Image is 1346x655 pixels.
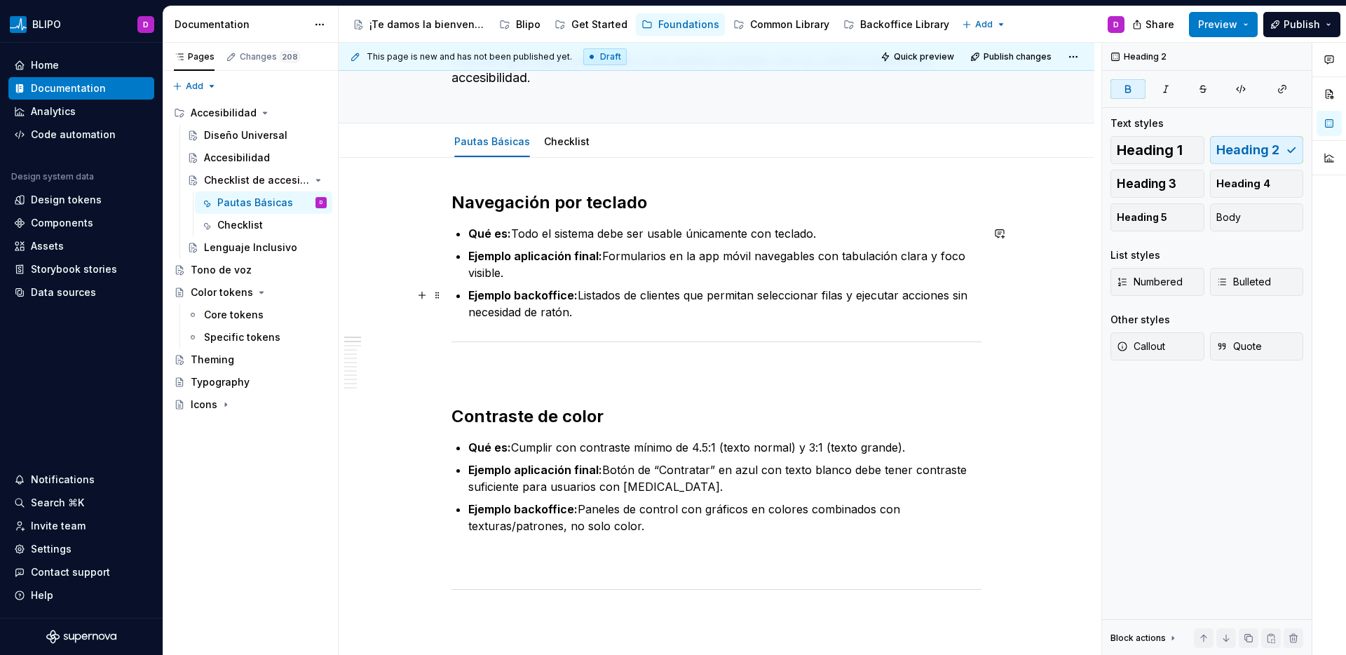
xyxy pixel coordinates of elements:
[636,13,725,36] a: Foundations
[860,18,949,32] div: Backoffice Library
[182,304,332,326] a: Core tokens
[1117,177,1176,191] span: Heading 3
[728,13,835,36] a: Common Library
[8,258,154,281] a: Storybook stories
[549,13,633,36] a: Get Started
[1117,275,1183,289] span: Numbered
[8,54,154,76] a: Home
[449,126,536,156] div: Pautas Básicas
[1110,116,1164,130] div: Text styles
[204,308,264,322] div: Core tokens
[31,473,95,487] div: Notifications
[600,51,621,62] span: Draft
[143,19,149,30] div: D
[347,11,955,39] div: Page tree
[168,349,332,371] a: Theming
[958,15,1010,34] button: Add
[876,47,960,67] button: Quick preview
[191,285,253,299] div: Color tokens
[451,192,647,212] strong: Navegación por teclado
[31,519,86,533] div: Invite team
[451,406,604,426] strong: Contraste de color
[1125,12,1183,37] button: Share
[1216,275,1271,289] span: Bulleted
[182,169,332,191] a: Checklist de accesibilidad
[538,126,595,156] div: Checklist
[1110,332,1204,360] button: Callout
[174,51,215,62] div: Pages
[182,236,332,259] a: Lenguaje Inclusivo
[280,51,300,62] span: 208
[31,81,106,95] div: Documentation
[1117,339,1165,353] span: Callout
[468,225,981,242] p: Todo el sistema debe ser usable únicamente con teclado.
[1146,18,1174,32] span: Share
[1210,170,1304,198] button: Heading 4
[454,135,530,147] a: Pautas Básicas
[204,128,287,142] div: Diseño Universal
[1216,339,1262,353] span: Quote
[204,173,310,187] div: Checklist de accesibilidad
[369,18,485,32] div: ¡Te damos la bienvenida a Blipo!
[191,353,234,367] div: Theming
[1210,203,1304,231] button: Body
[544,135,590,147] a: Checklist
[1110,136,1204,164] button: Heading 1
[31,542,72,556] div: Settings
[240,51,300,62] div: Changes
[8,77,154,100] a: Documentation
[966,47,1058,67] button: Publish changes
[1110,170,1204,198] button: Heading 3
[168,281,332,304] a: Color tokens
[468,288,578,302] strong: Ejemplo backoffice:
[168,393,332,416] a: Icons
[468,501,981,534] p: Paneles de control con gráficos en colores combinados con texturas/patrones, no solo color.
[750,18,829,32] div: Common Library
[191,375,250,389] div: Typography
[468,249,602,263] strong: Ejemplo aplicación final:
[31,193,102,207] div: Design tokens
[8,538,154,560] a: Settings
[182,326,332,349] a: Specific tokens
[1198,18,1237,32] span: Preview
[516,18,541,32] div: Blipo
[1117,143,1183,157] span: Heading 1
[320,196,322,210] div: D
[1110,628,1178,648] div: Block actions
[1263,12,1340,37] button: Publish
[468,439,981,456] p: Cumplir con contraste mínimo de 4.5:1 (texto normal) y 3:1 (texto grande).
[1110,633,1166,644] div: Block actions
[204,151,270,165] div: Accesibilidad
[31,496,84,510] div: Search ⌘K
[1189,12,1258,37] button: Preview
[468,502,578,516] strong: Ejemplo backoffice:
[984,51,1052,62] span: Publish changes
[1216,177,1270,191] span: Heading 4
[1110,313,1170,327] div: Other styles
[1110,248,1160,262] div: List styles
[367,51,572,62] span: This page is new and has not been published yet.
[1210,268,1304,296] button: Bulleted
[31,58,59,72] div: Home
[217,218,263,232] div: Checklist
[3,9,160,39] button: BLIPOD
[191,263,252,277] div: Tono de voz
[494,13,546,36] a: Blipo
[468,248,981,281] p: Formularios en la app móvil navegables con tabulación clara y foco visible.
[8,123,154,146] a: Code automation
[31,216,93,230] div: Components
[31,588,53,602] div: Help
[1210,332,1304,360] button: Quote
[468,461,981,495] p: Botón de “Contratar” en azul con texto blanco debe tener contraste suficiente para usuarios con [...
[8,281,154,304] a: Data sources
[168,259,332,281] a: Tono de voz
[191,106,257,120] div: Accesibilidad
[204,330,280,344] div: Specific tokens
[838,13,955,36] a: Backoffice Library
[182,124,332,147] a: Diseño Universal
[468,440,511,454] strong: Qué es:
[31,565,110,579] div: Contact support
[46,630,116,644] svg: Supernova Logo
[31,262,117,276] div: Storybook stories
